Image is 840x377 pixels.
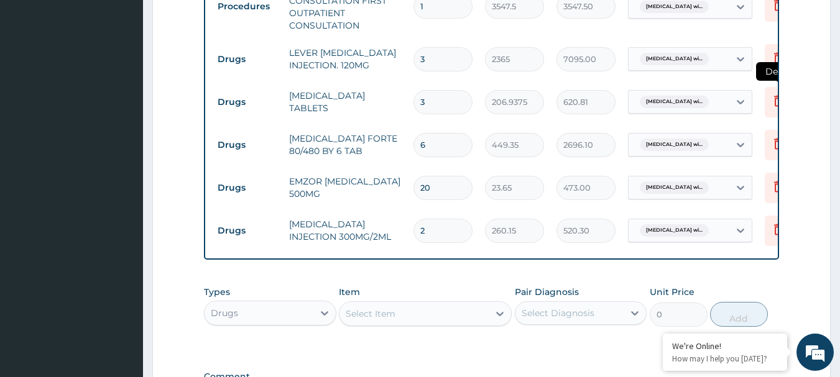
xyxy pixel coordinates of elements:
[640,1,709,13] span: [MEDICAL_DATA] wi...
[283,40,407,78] td: LEVER [MEDICAL_DATA] INJECTION. 120MG
[211,219,283,242] td: Drugs
[640,53,709,65] span: [MEDICAL_DATA] wi...
[515,286,579,298] label: Pair Diagnosis
[672,353,778,364] p: How may I help you today?
[640,139,709,151] span: [MEDICAL_DATA] wi...
[710,302,768,327] button: Add
[211,48,283,71] td: Drugs
[640,224,709,237] span: [MEDICAL_DATA] wi...
[211,307,238,319] div: Drugs
[211,176,283,199] td: Drugs
[283,169,407,206] td: EMZOR [MEDICAL_DATA] 500MG
[211,91,283,114] td: Drugs
[346,307,395,320] div: Select Item
[283,126,407,163] td: [MEDICAL_DATA] FORTE 80/480 BY 6 TAB
[65,70,209,86] div: Chat with us now
[204,6,234,36] div: Minimize live chat window
[6,248,237,291] textarea: Type your message and hit 'Enter'
[672,340,778,352] div: We're Online!
[650,286,695,298] label: Unit Price
[72,111,172,236] span: We're online!
[283,83,407,120] td: [MEDICAL_DATA] TABLETS
[339,286,360,298] label: Item
[283,212,407,249] td: [MEDICAL_DATA] INJECTION 300MG/2ML
[640,181,709,194] span: [MEDICAL_DATA] wi...
[756,62,803,81] span: Delete
[204,287,230,298] label: Types
[211,134,283,157] td: Drugs
[640,96,709,108] span: [MEDICAL_DATA] wi...
[23,62,50,93] img: d_794563401_company_1708531726252_794563401
[522,307,594,319] div: Select Diagnosis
